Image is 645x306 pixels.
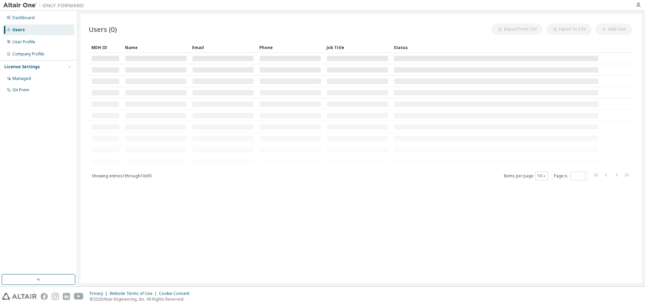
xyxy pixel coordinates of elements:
div: Company Profile [12,51,44,57]
div: Website Terms of Use [110,291,159,296]
button: Import From CSV [491,24,543,35]
div: Job Title [327,42,388,53]
img: Altair One [3,2,87,9]
img: youtube.svg [74,293,84,300]
div: Status [394,42,599,53]
div: Privacy [90,291,110,296]
div: User Profile [12,39,35,45]
div: Users [12,27,25,33]
div: Email [192,42,254,53]
button: Add User [596,24,632,35]
div: MDH ID [91,42,120,53]
span: Users (0) [89,25,117,34]
div: Name [125,42,187,53]
div: Managed [12,76,31,81]
button: 10 [537,173,546,179]
div: Dashboard [12,15,35,20]
div: Cookie Consent [159,291,193,296]
span: Showing entries 1 through 10 of 0 [92,173,152,179]
img: linkedin.svg [63,293,70,300]
div: On Prem [12,87,29,93]
span: Items per page [504,172,548,180]
p: © 2025 Altair Engineering, Inc. All Rights Reserved. [90,296,193,302]
span: Page n. [554,172,586,180]
img: instagram.svg [52,293,59,300]
img: altair_logo.svg [2,293,37,300]
img: facebook.svg [41,293,48,300]
div: Phone [259,42,321,53]
button: Export To CSV [547,24,592,35]
div: License Settings [4,64,40,70]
